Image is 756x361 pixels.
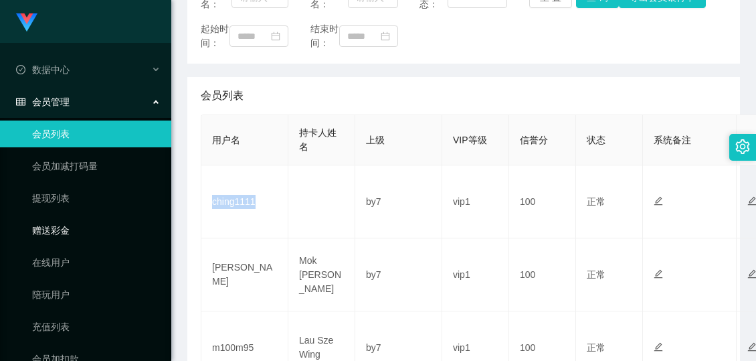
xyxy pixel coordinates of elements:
[587,135,605,145] span: 状态
[201,238,288,311] td: [PERSON_NAME]
[654,196,663,206] i: 图标: edit
[32,153,161,179] a: 会员加减打码量
[381,31,390,41] i: 图标: calendar
[442,165,509,238] td: vip1
[587,342,605,353] span: 正常
[288,238,355,311] td: Mok [PERSON_NAME]
[212,135,240,145] span: 用户名
[355,238,442,311] td: by7
[587,196,605,207] span: 正常
[16,97,25,106] i: 图标: table
[509,238,576,311] td: 100
[735,139,750,154] i: 图标: setting
[32,217,161,244] a: 赠送彩金
[16,64,70,75] span: 数据中心
[32,121,161,147] a: 会员列表
[16,96,70,107] span: 会员管理
[310,22,339,50] span: 结束时间：
[16,13,37,32] img: logo.9652507e.png
[201,88,244,104] span: 会员列表
[587,269,605,280] span: 正常
[453,135,487,145] span: VIP等级
[509,165,576,238] td: 100
[32,313,161,340] a: 充值列表
[32,249,161,276] a: 在线用户
[32,281,161,308] a: 陪玩用户
[366,135,385,145] span: 上级
[32,185,161,212] a: 提现列表
[16,65,25,74] i: 图标: check-circle-o
[654,342,663,352] i: 图标: edit
[654,269,663,279] i: 图标: edit
[355,165,442,238] td: by7
[299,127,337,152] span: 持卡人姓名
[271,31,280,41] i: 图标: calendar
[201,165,288,238] td: ching1111
[654,135,691,145] span: 系统备注
[520,135,548,145] span: 信誉分
[201,22,229,50] span: 起始时间：
[442,238,509,311] td: vip1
